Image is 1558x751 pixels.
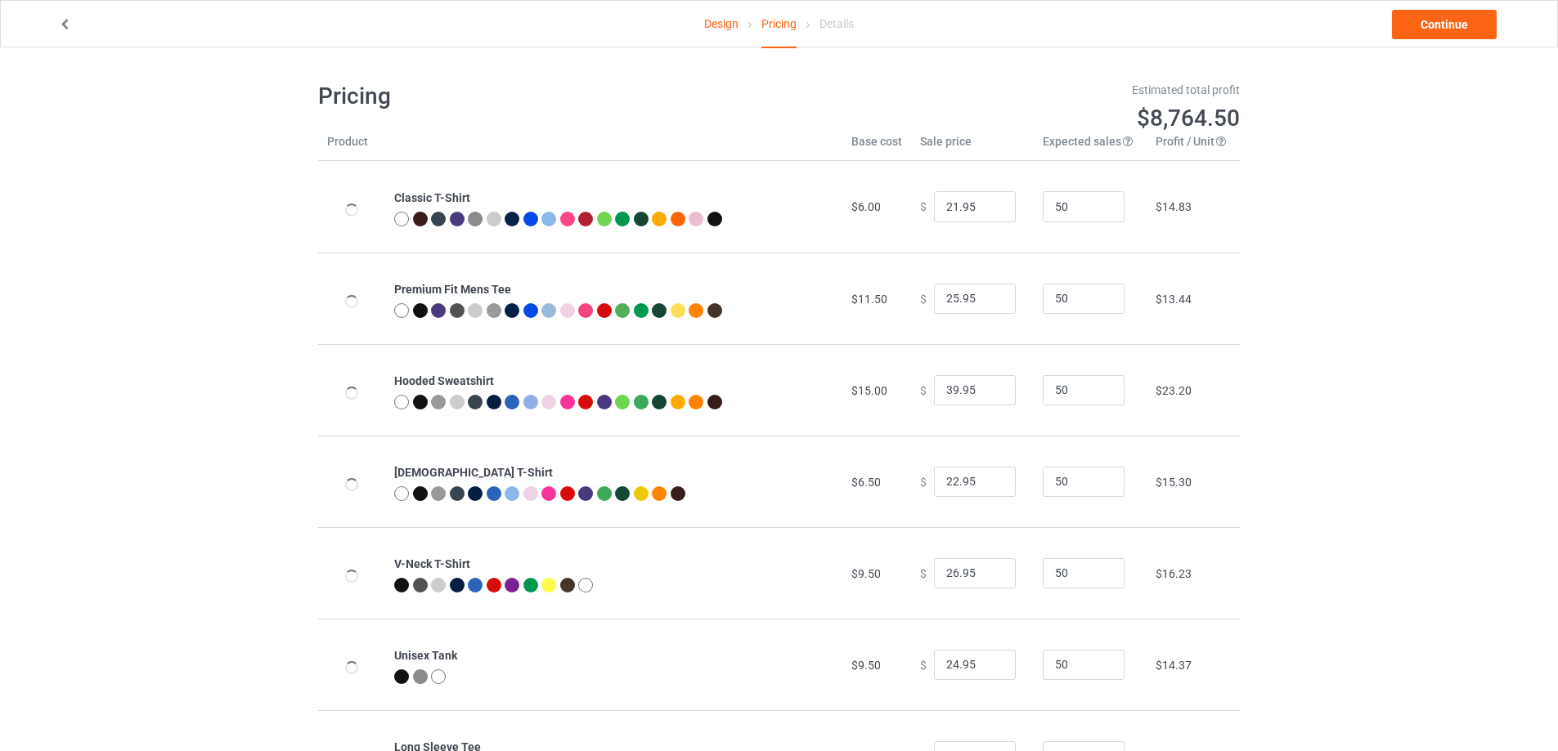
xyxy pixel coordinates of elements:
b: V-Neck T-Shirt [394,557,470,570]
img: heather_texture.png [468,212,483,226]
span: $ [920,292,927,305]
th: Product [318,133,385,161]
h1: Pricing [318,82,768,111]
b: [DEMOGRAPHIC_DATA] T-Shirt [394,466,553,479]
b: Unisex Tank [394,649,457,662]
span: $6.50 [851,476,881,489]
b: Premium Fit Mens Tee [394,283,511,296]
span: $ [920,383,927,396]
b: Classic T-Shirt [394,191,470,204]
th: Base cost [842,133,911,161]
span: $9.50 [851,659,881,672]
span: $16.23 [1156,567,1192,580]
span: $14.37 [1156,659,1192,672]
div: Details [819,1,854,47]
a: Design [704,1,739,47]
span: $ [920,475,927,488]
span: $ [920,658,927,671]
span: $8,764.50 [1137,105,1240,132]
span: $15.30 [1156,476,1192,489]
span: $13.44 [1156,293,1192,306]
span: $14.83 [1156,200,1192,213]
div: Estimated total profit [791,82,1241,98]
span: $23.20 [1156,384,1192,397]
span: $ [920,200,927,213]
th: Sale price [911,133,1034,161]
th: Expected sales [1034,133,1147,161]
th: Profit / Unit [1147,133,1240,161]
b: Hooded Sweatshirt [394,374,494,387]
a: Continue [1392,10,1497,39]
div: Pricing [761,1,797,48]
span: $9.50 [851,567,881,580]
img: heather_texture.png [487,303,501,318]
span: $11.50 [851,293,887,306]
span: $15.00 [851,384,887,397]
span: $ [920,566,927,579]
img: heather_texture.png [413,669,428,684]
span: $6.00 [851,200,881,213]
